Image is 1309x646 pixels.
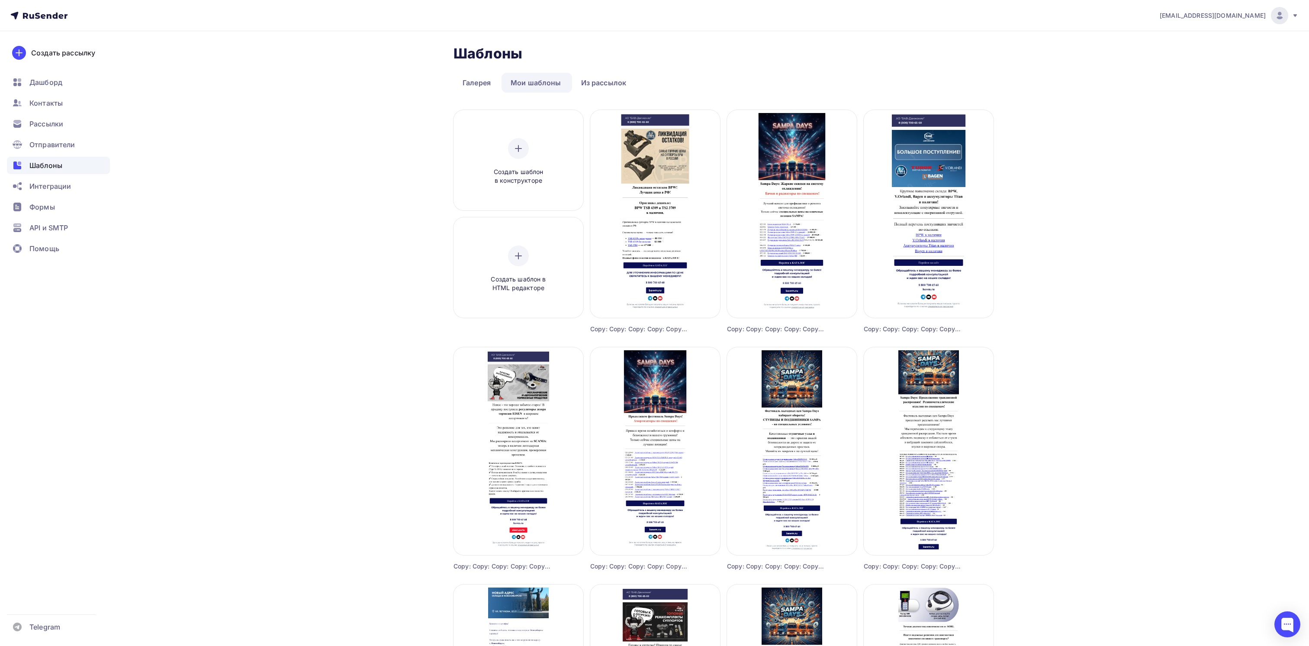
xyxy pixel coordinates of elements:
[590,325,688,333] div: Copy: Copy: Copy: Copy: Copy: Copy: Copy: Copy: Copy: Copy: Copy: Copy: Copy: Copy: Copy: Copy: C...
[7,115,110,132] a: Рассылки
[1160,7,1299,24] a: [EMAIL_ADDRESS][DOMAIN_NAME]
[7,74,110,91] a: Дашборд
[453,73,500,93] a: Галерея
[7,198,110,216] a: Формы
[727,325,824,333] div: Copy: Copy: Copy: Copy: Copy: Copy: Copy: Copy: Copy: Copy: Copy: Copy: Copy: Copy: Copy: Copy: C...
[29,202,55,212] span: Формы
[29,243,59,254] span: Помощь
[29,98,63,108] span: Контакты
[29,223,68,233] span: API и SMTP
[29,160,62,171] span: Шаблоны
[7,136,110,153] a: Отправители
[29,139,75,150] span: Отправители
[29,181,71,191] span: Интеграции
[727,562,824,571] div: Copy: Copy: Copy: Copy: Copy: Copy: Copy: Copy: Copy: Copy: Copy: Copy: Copy: Copy: Copy: Copy: C...
[1160,11,1266,20] span: [EMAIL_ADDRESS][DOMAIN_NAME]
[502,73,570,93] a: Мои шаблоны
[453,45,522,62] h2: Шаблоны
[453,562,551,571] div: Copy: Copy: Copy: Copy: Copy: Copy: Copy: Copy: Copy: Copy: Copy: Copy: Copy: Copy: Copy: Copy: C...
[572,73,636,93] a: Из рассылок
[31,48,95,58] div: Создать рассылку
[7,94,110,112] a: Контакты
[29,622,60,632] span: Telegram
[477,168,560,185] span: Создать шаблон в конструкторе
[29,77,62,87] span: Дашборд
[864,325,961,333] div: Copy: Copy: Copy: Copy: Copy: Copy: Copy: Copy: Copy: Copy: Copy: Copy: Copy: Copy: Copy: Copy: C...
[477,275,560,293] span: Создать шаблон в HTML редакторе
[864,562,961,571] div: Copy: Copy: Copy: Copy: Copy: Copy: Copy: Copy: Copy: Copy: Copy: Copy: Copy: Copy: Copy: Copy: C...
[29,119,63,129] span: Рассылки
[590,562,688,571] div: Copy: Copy: Copy: Copy: Copy: Copy: Copy: Copy: Copy: Copy: Copy: Copy: Copy: Copy: Copy: Copy: C...
[7,157,110,174] a: Шаблоны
